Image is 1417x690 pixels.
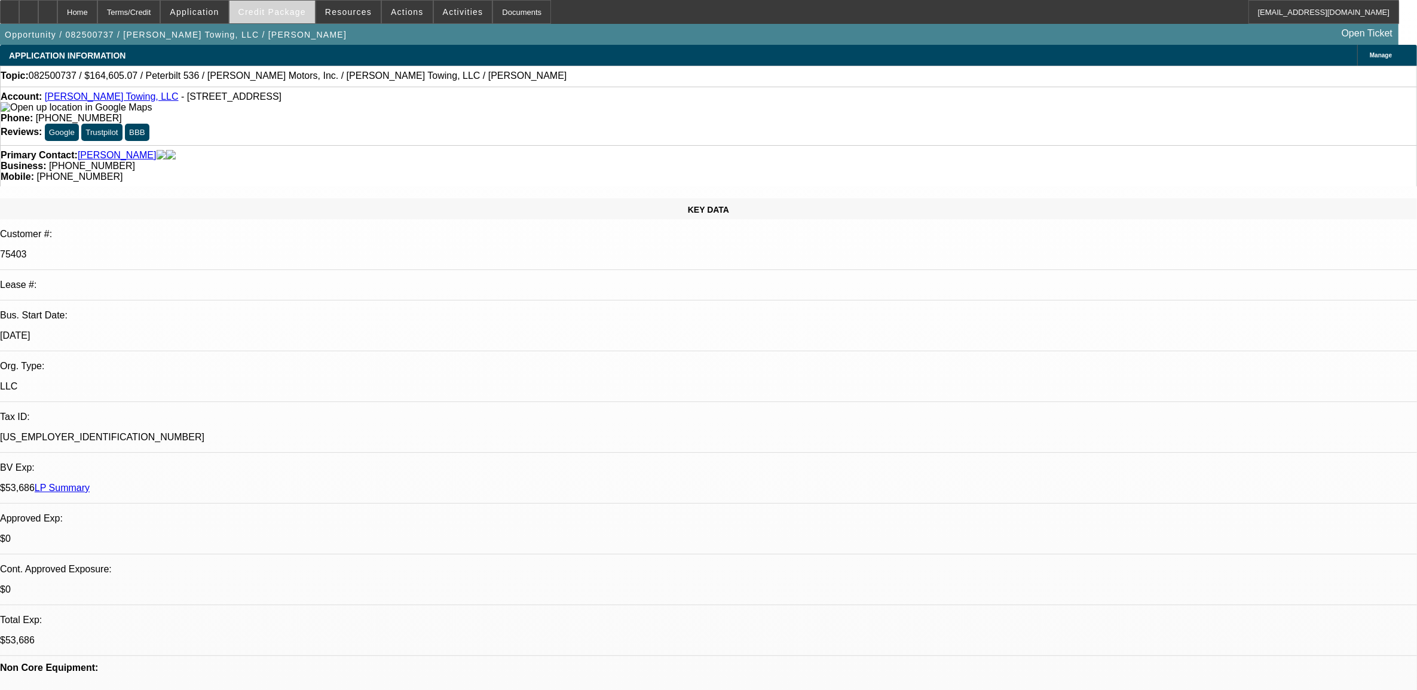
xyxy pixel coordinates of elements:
[1,127,42,137] strong: Reviews:
[1,113,33,123] strong: Phone:
[1,161,46,171] strong: Business:
[35,483,90,493] a: LP Summary
[443,7,483,17] span: Activities
[29,70,567,81] span: 082500737 / $164,605.07 / Peterbilt 536 / [PERSON_NAME] Motors, Inc. / [PERSON_NAME] Towing, LLC ...
[36,113,122,123] span: [PHONE_NUMBER]
[238,7,306,17] span: Credit Package
[1,70,29,81] strong: Topic:
[1370,52,1392,59] span: Manage
[391,7,424,17] span: Actions
[36,171,123,182] span: [PHONE_NUMBER]
[45,124,79,141] button: Google
[5,30,347,39] span: Opportunity / 082500737 / [PERSON_NAME] Towing, LLC / [PERSON_NAME]
[325,7,372,17] span: Resources
[1,171,34,182] strong: Mobile:
[125,124,149,141] button: BBB
[157,150,166,161] img: facebook-icon.png
[316,1,381,23] button: Resources
[1,102,152,113] img: Open up location in Google Maps
[170,7,219,17] span: Application
[434,1,492,23] button: Activities
[9,51,126,60] span: APPLICATION INFORMATION
[1337,23,1397,44] a: Open Ticket
[81,124,122,141] button: Trustpilot
[78,150,157,161] a: [PERSON_NAME]
[161,1,228,23] button: Application
[229,1,315,23] button: Credit Package
[1,102,152,112] a: View Google Maps
[45,91,179,102] a: [PERSON_NAME] Towing, LLC
[1,91,42,102] strong: Account:
[688,205,729,214] span: KEY DATA
[1,150,78,161] strong: Primary Contact:
[382,1,433,23] button: Actions
[49,161,135,171] span: [PHONE_NUMBER]
[166,150,176,161] img: linkedin-icon.png
[181,91,281,102] span: - [STREET_ADDRESS]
